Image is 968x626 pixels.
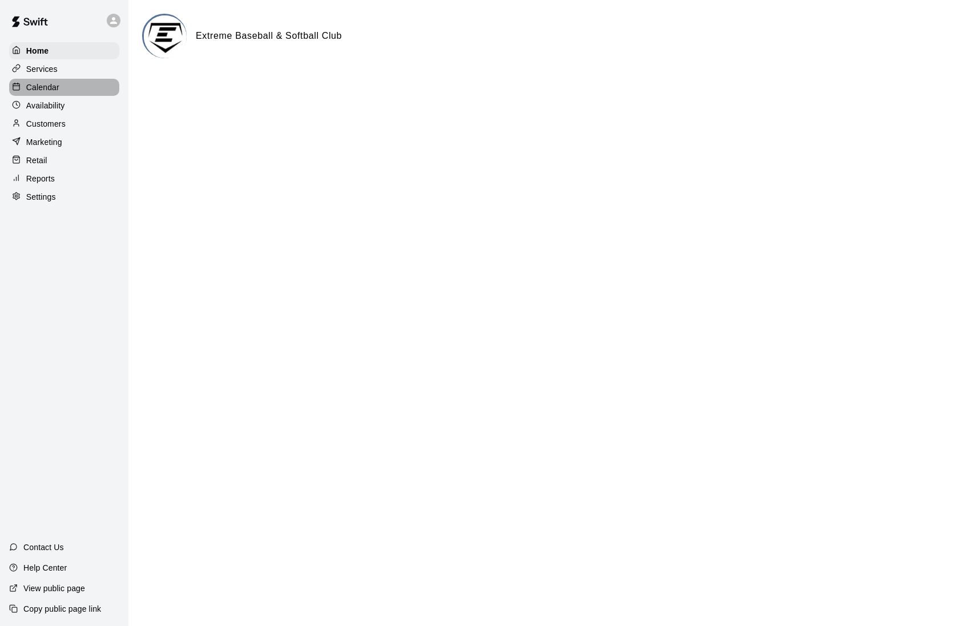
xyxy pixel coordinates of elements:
[9,115,119,132] a: Customers
[9,170,119,187] a: Reports
[23,603,101,615] p: Copy public page link
[26,100,65,111] p: Availability
[9,60,119,78] a: Services
[23,542,64,553] p: Contact Us
[26,173,55,184] p: Reports
[9,97,119,114] a: Availability
[26,82,59,93] p: Calendar
[9,134,119,151] a: Marketing
[26,191,56,203] p: Settings
[196,29,342,43] h6: Extreme Baseball & Softball Club
[9,188,119,205] a: Settings
[9,152,119,169] a: Retail
[23,562,67,574] p: Help Center
[9,42,119,59] a: Home
[9,79,119,96] a: Calendar
[26,136,62,148] p: Marketing
[26,45,49,56] p: Home
[26,118,66,130] p: Customers
[144,15,187,58] img: Extreme Baseball & Softball Club logo
[26,155,47,166] p: Retail
[23,583,85,594] p: View public page
[26,63,58,75] p: Services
